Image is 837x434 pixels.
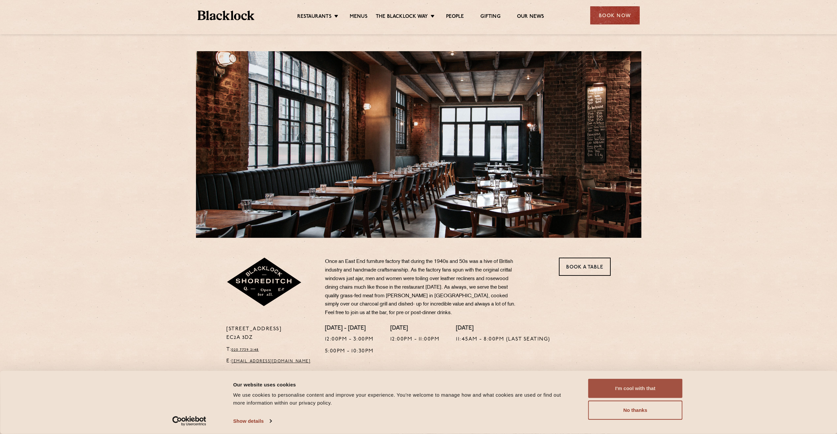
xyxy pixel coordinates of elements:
[376,14,428,21] a: The Blacklock Way
[226,258,303,307] img: Shoreditch-stamp-v2-default.svg
[456,325,550,332] h4: [DATE]
[233,416,272,426] a: Show details
[231,348,259,352] a: 020 7739 2148
[390,335,440,344] p: 12:00pm - 11:00pm
[160,416,218,426] a: Usercentrics Cookiebot - opens in a new window
[233,380,573,388] div: Our website uses cookies
[325,325,374,332] h4: [DATE] - [DATE]
[325,258,520,317] p: Once an East End furniture factory that during the 1940s and 50s was a hive of British industry a...
[198,11,255,20] img: BL_Textured_Logo-footer-cropped.svg
[480,14,500,21] a: Gifting
[233,391,573,407] div: We use cookies to personalise content and improve your experience. You're welcome to manage how a...
[588,379,683,398] button: I'm cool with that
[226,345,315,354] p: T:
[517,14,544,21] a: Our News
[456,335,550,344] p: 11:45am - 8:00pm (Last seating)
[325,347,374,356] p: 5:00pm - 10:30pm
[297,14,332,21] a: Restaurants
[559,258,611,276] a: Book a Table
[590,6,640,24] div: Book Now
[350,14,368,21] a: Menus
[588,401,683,420] button: No thanks
[446,14,464,21] a: People
[232,359,310,363] a: [EMAIL_ADDRESS][DOMAIN_NAME]
[226,357,315,366] p: E:
[390,325,440,332] h4: [DATE]
[325,335,374,344] p: 12:00pm - 3:00pm
[226,325,315,342] p: [STREET_ADDRESS] EC2A 3DZ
